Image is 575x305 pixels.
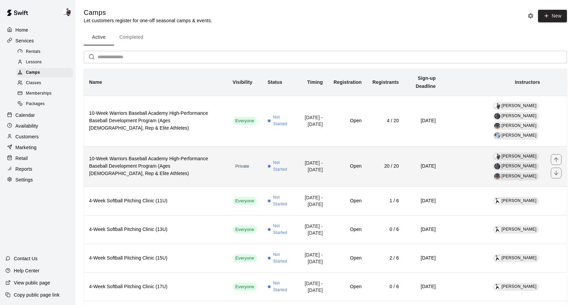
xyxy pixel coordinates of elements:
img: Dawn Bodrug [494,227,500,233]
span: [PERSON_NAME] [502,154,537,159]
h6: 10-Week Warriors Baseball Academy High-Performance Baseball Development Program (Ages [DEMOGRAPHI... [89,155,222,177]
a: Memberships [16,89,76,99]
h6: [DATE] [410,163,436,170]
h6: 4 / 20 [372,117,399,125]
span: [PERSON_NAME] [502,123,537,128]
button: Active [84,29,114,45]
span: Memberships [26,90,51,97]
p: Services [15,37,34,44]
p: Availability [15,123,38,129]
span: Classes [26,80,41,87]
p: View public page [14,279,50,286]
p: Marketing [15,144,37,151]
h5: Camps [84,8,212,17]
b: Timing [307,79,323,85]
b: Visibility [233,79,253,85]
p: Contact Us [14,255,38,262]
h6: Open [334,163,361,170]
span: [PERSON_NAME] [502,174,537,178]
div: Andy Leader [494,133,500,139]
h6: 0 / 6 [372,283,399,291]
div: Phillip Jankulovski [62,5,76,19]
td: [DATE] - [DATE] [296,244,328,273]
img: Phillip Jankulovski [63,8,71,16]
h6: 0 / 6 [372,226,399,233]
h6: Open [334,117,361,125]
td: [DATE] - [DATE] [296,187,328,215]
b: Name [89,79,102,85]
span: Not Started [273,251,290,265]
td: [DATE] - [DATE] [296,215,328,244]
a: Camps [16,68,76,78]
span: Rentals [26,48,41,55]
span: [PERSON_NAME] [502,256,537,260]
img: Grayden Stauffer [494,113,500,119]
p: Calendar [15,112,35,118]
h6: 4-Week Softball Pitching Clinic (13U) [89,226,222,233]
a: Availability [5,121,70,131]
button: Camp settings [526,11,536,21]
span: Camps [26,69,40,76]
div: Phillip Jankulovski [494,103,500,109]
b: Instructors [515,79,540,85]
button: New [538,10,567,22]
a: Home [5,25,70,35]
div: Lessons [16,58,73,67]
span: Everyone [233,198,257,204]
img: Dawn Bodrug [494,255,500,261]
div: Grayden Stauffer [494,163,500,169]
p: Copy public page link [14,292,60,298]
div: This service is visible to all of your customers [233,117,257,125]
img: Josh Cossitt [494,123,500,129]
div: Marketing [5,142,70,152]
h6: [DATE] [410,283,436,291]
img: Dawn Bodrug [494,198,500,204]
h6: Open [334,255,361,262]
img: Josh Cossitt [494,173,500,179]
p: Reports [15,166,32,172]
img: Dawn Bodrug [494,284,500,290]
a: Calendar [5,110,70,120]
h6: 10-Week Warriors Baseball Academy High-Performance Baseball Development Program (Ages [DEMOGRAPHI... [89,110,222,132]
a: Classes [16,78,76,89]
span: [PERSON_NAME] [502,284,537,289]
td: [DATE] - [DATE] [296,146,328,187]
span: Not Started [273,280,290,294]
a: Reports [5,164,70,174]
div: This service is visible to all of your customers [233,197,257,205]
div: Rentals [16,47,73,57]
div: Classes [16,78,73,88]
h6: [DATE] [410,226,436,233]
span: Not Started [273,114,290,128]
b: Sign-up Deadline [416,75,436,89]
a: Packages [16,99,76,109]
h6: Open [334,226,361,233]
button: Completed [114,29,149,45]
h6: Open [334,283,361,291]
span: [PERSON_NAME] [502,227,537,232]
div: Services [5,36,70,46]
span: [PERSON_NAME] [502,198,537,203]
span: [PERSON_NAME] [502,164,537,168]
div: This service is visible to all of your customers [233,226,257,234]
div: Memberships [16,89,73,98]
div: This service is hidden, and can only be accessed via a direct link [233,162,252,170]
a: Lessons [16,57,76,67]
td: [DATE] - [DATE] [296,96,328,146]
p: Let customers register for one-off seasonal camps & events. [84,17,212,24]
div: Phillip Jankulovski [494,154,500,160]
span: Not Started [273,160,290,173]
a: Customers [5,132,70,142]
span: Not Started [273,194,290,208]
h6: [DATE] [410,117,436,125]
